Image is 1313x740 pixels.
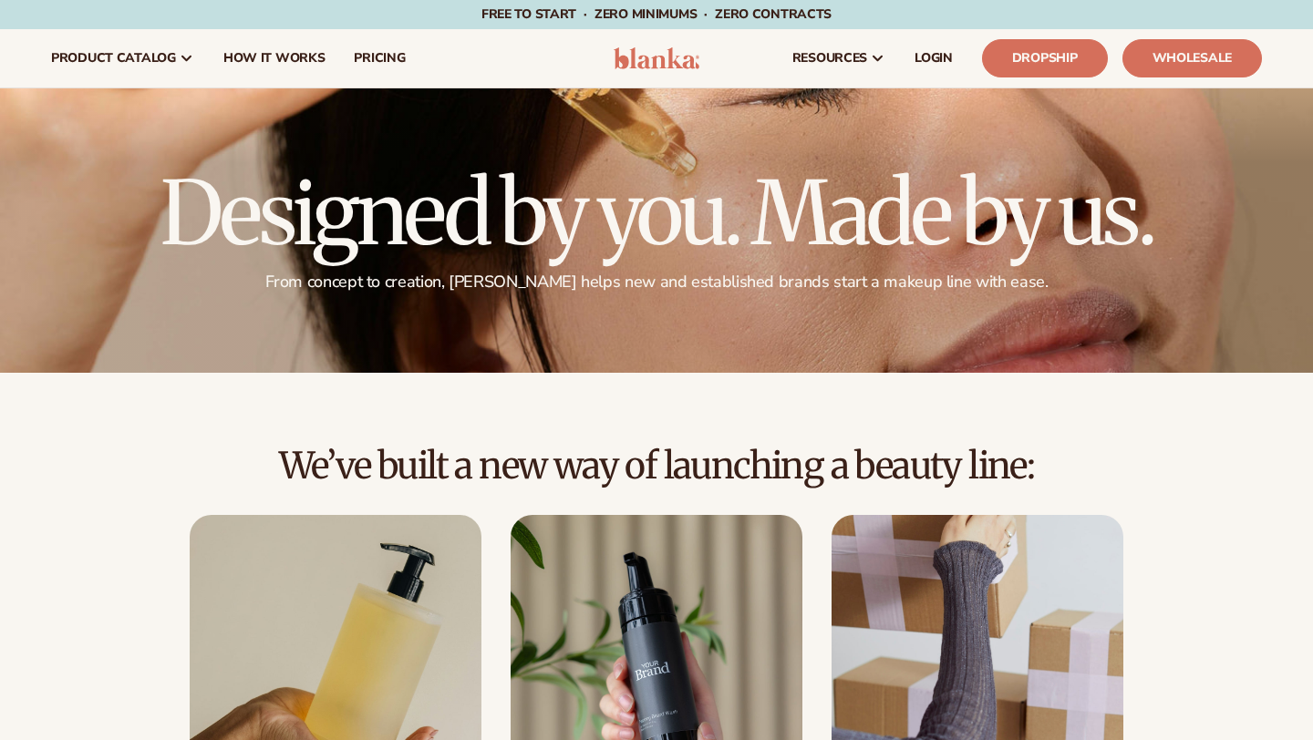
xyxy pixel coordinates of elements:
h1: Designed by you. Made by us. [51,170,1262,257]
span: pricing [354,51,405,66]
a: pricing [339,29,419,87]
a: How It Works [209,29,340,87]
span: resources [792,51,867,66]
span: product catalog [51,51,176,66]
img: logo [614,47,700,69]
span: How It Works [223,51,326,66]
h2: We’ve built a new way of launching a beauty line: [51,446,1262,486]
span: LOGIN [915,51,953,66]
a: product catalog [36,29,209,87]
a: LOGIN [900,29,967,87]
span: Free to start · ZERO minimums · ZERO contracts [481,5,832,23]
a: Wholesale [1122,39,1262,77]
a: Dropship [982,39,1108,77]
p: From concept to creation, [PERSON_NAME] helps new and established brands start a makeup line with... [51,272,1262,293]
a: resources [778,29,900,87]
